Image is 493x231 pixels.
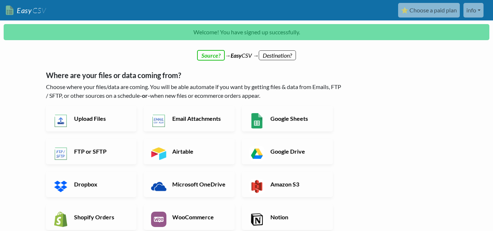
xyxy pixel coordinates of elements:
[269,181,326,188] h6: Amazon S3
[151,212,166,227] img: WooCommerce App & API
[398,3,460,18] a: ⭐ Choose a paid plan
[46,204,137,230] a: Shopify Orders
[242,139,333,164] a: Google Drive
[144,172,235,197] a: Microsoft OneDrive
[53,212,69,227] img: Shopify App & API
[249,146,265,161] img: Google Drive App & API
[249,179,265,194] img: Amazon S3 App & API
[46,106,137,131] a: Upload Files
[144,204,235,230] a: WooCommerce
[53,146,69,161] img: FTP or SFTP App & API
[242,106,333,131] a: Google Sheets
[72,181,130,188] h6: Dropbox
[170,148,228,155] h6: Airtable
[151,113,166,128] img: Email New CSV or XLSX File App & API
[6,3,46,18] a: EasyCSV
[151,179,166,194] img: Microsoft OneDrive App & API
[269,213,326,220] h6: Notion
[269,148,326,155] h6: Google Drive
[242,172,333,197] a: Amazon S3
[46,172,137,197] a: Dropbox
[140,92,150,99] b: -or-
[170,213,228,220] h6: WooCommerce
[170,115,228,122] h6: Email Attachments
[53,179,69,194] img: Dropbox App & API
[170,181,228,188] h6: Microsoft OneDrive
[249,212,265,227] img: Notion App & API
[32,6,46,15] span: CSV
[46,139,137,164] a: FTP or SFTP
[144,139,235,164] a: Airtable
[4,24,489,40] p: Welcome! You have signed up successfully.
[151,146,166,161] img: Airtable App & API
[242,204,333,230] a: Notion
[53,113,69,128] img: Upload Files App & API
[269,115,326,122] h6: Google Sheets
[72,213,130,220] h6: Shopify Orders
[144,106,235,131] a: Email Attachments
[463,3,484,18] a: info
[249,113,265,128] img: Google Sheets App & API
[46,71,343,80] h5: Where are your files or data coming from?
[72,115,130,122] h6: Upload Files
[39,44,455,60] div: → CSV →
[72,148,130,155] h6: FTP or SFTP
[46,82,343,100] p: Choose where your files/data are coming. You will be able automate if you want by getting files &...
